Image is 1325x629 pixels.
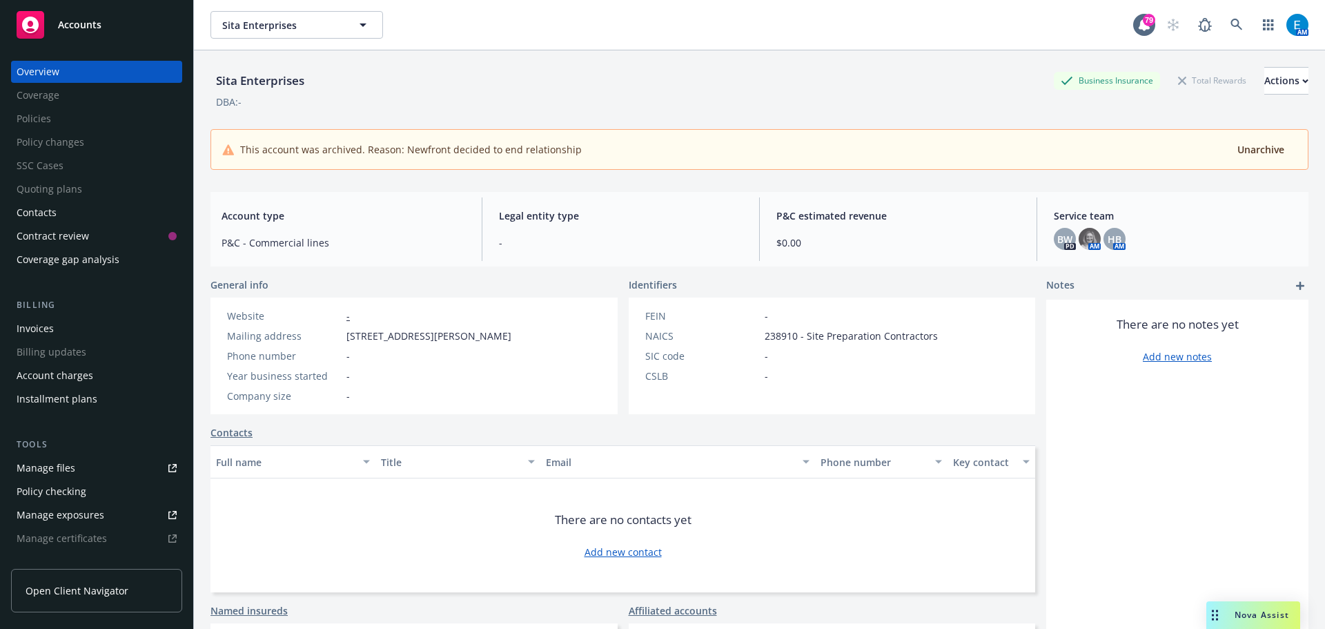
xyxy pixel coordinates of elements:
[346,349,350,363] span: -
[11,457,182,479] a: Manage files
[11,504,182,526] a: Manage exposures
[948,445,1035,478] button: Key contact
[11,131,182,153] span: Policy changes
[645,309,759,323] div: FEIN
[499,209,743,223] span: Legal entity type
[375,445,540,478] button: Title
[227,369,341,383] div: Year business started
[17,318,54,340] div: Invoices
[11,438,182,452] div: Tools
[210,72,310,90] div: Sita Enterprises
[1057,232,1072,246] span: BW
[629,278,677,292] span: Identifiers
[210,425,253,440] a: Contacts
[1264,67,1308,95] button: Actions
[1235,609,1289,621] span: Nova Assist
[1117,316,1239,333] span: There are no notes yet
[346,309,350,322] a: -
[11,202,182,224] a: Contacts
[17,202,57,224] div: Contacts
[11,298,182,312] div: Billing
[1264,68,1308,94] div: Actions
[815,445,947,478] button: Phone number
[17,504,104,526] div: Manage exposures
[1079,228,1101,250] img: photo
[11,108,182,130] span: Policies
[210,445,375,478] button: Full name
[1054,209,1297,223] span: Service team
[240,142,582,157] span: This account was archived. Reason: Newfront decided to end relationship
[381,455,520,470] div: Title
[1206,601,1224,629] div: Drag to move
[11,528,182,550] span: Manage certificates
[17,365,93,387] div: Account charges
[11,155,182,177] span: SSC Cases
[555,512,691,528] span: There are no contacts yet
[765,309,768,323] span: -
[765,369,768,383] span: -
[629,603,717,618] a: Affiliated accounts
[11,318,182,340] a: Invoices
[346,389,350,403] span: -
[1286,14,1308,36] img: photo
[1143,14,1155,26] div: 79
[1223,11,1250,39] a: Search
[216,95,242,109] div: DBA: -
[1191,11,1219,39] a: Report a Bug
[17,225,89,247] div: Contract review
[585,545,662,559] a: Add new contact
[11,225,182,247] a: Contract review
[227,309,341,323] div: Website
[1108,232,1121,246] span: HB
[210,278,268,292] span: General info
[1143,349,1212,364] a: Add new notes
[11,84,182,106] span: Coverage
[1292,278,1308,294] a: add
[346,369,350,383] span: -
[346,329,511,343] span: [STREET_ADDRESS][PERSON_NAME]
[645,349,759,363] div: SIC code
[17,61,59,83] div: Overview
[227,389,341,403] div: Company size
[222,18,342,32] span: Sita Enterprises
[1237,143,1284,156] span: Unarchive
[765,329,938,343] span: 238910 - Site Preparation Contractors
[227,349,341,363] div: Phone number
[58,19,101,30] span: Accounts
[1046,278,1074,294] span: Notes
[953,455,1014,470] div: Key contact
[1255,11,1282,39] a: Switch app
[765,349,768,363] span: -
[11,481,182,503] a: Policy checking
[11,249,182,271] a: Coverage gap analysis
[540,445,815,478] button: Email
[11,388,182,410] a: Installment plans
[645,369,759,383] div: CSLB
[210,603,288,618] a: Named insureds
[17,388,97,410] div: Installment plans
[546,455,794,470] div: Email
[11,178,182,200] span: Quoting plans
[11,61,182,83] a: Overview
[11,551,182,573] span: Manage claims
[216,455,355,470] div: Full name
[11,341,182,363] span: Billing updates
[821,455,926,470] div: Phone number
[1054,72,1160,89] div: Business Insurance
[17,249,119,271] div: Coverage gap analysis
[222,209,465,223] span: Account type
[26,583,128,598] span: Open Client Navigator
[17,481,86,503] div: Policy checking
[1159,11,1187,39] a: Start snowing
[499,235,743,250] span: -
[227,329,341,343] div: Mailing address
[222,235,465,250] span: P&C - Commercial lines
[11,6,182,44] a: Accounts
[645,329,759,343] div: NAICS
[776,209,1020,223] span: P&C estimated revenue
[11,365,182,387] a: Account charges
[17,457,75,479] div: Manage files
[776,235,1020,250] span: $0.00
[1206,601,1300,629] button: Nova Assist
